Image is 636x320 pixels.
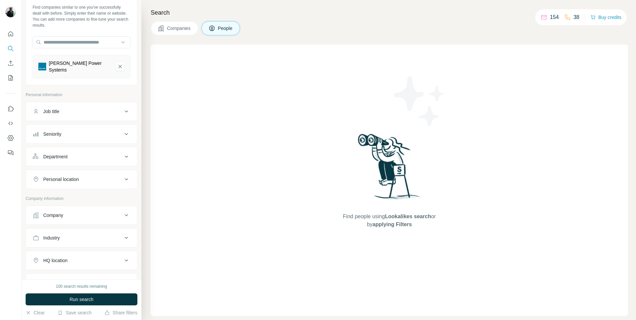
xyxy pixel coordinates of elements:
[26,275,137,291] button: Annual revenue ($)
[43,235,60,241] div: Industry
[26,149,137,165] button: Department
[104,309,137,316] button: Share filters
[573,13,579,21] p: 38
[38,63,46,71] img: Ballard Power Systems-logo
[33,4,130,28] div: Find companies similar to one you've successfully dealt with before. Simply enter their name or w...
[5,72,16,84] button: My lists
[58,309,91,316] button: Save search
[26,196,137,202] p: Company information
[5,117,16,129] button: Use Surfe API
[115,62,125,71] button: Ballard Power Systems-remove-button
[26,230,137,246] button: Industry
[43,212,63,219] div: Company
[550,13,559,21] p: 154
[26,252,137,268] button: HQ location
[167,25,191,32] span: Companies
[151,8,628,17] h4: Search
[43,131,61,137] div: Seniority
[590,13,621,22] button: Buy credits
[5,103,16,115] button: Use Surfe on LinkedIn
[26,309,45,316] button: Clear
[43,108,59,115] div: Job title
[373,222,412,227] span: applying Filters
[5,43,16,55] button: Search
[390,71,449,131] img: Surfe Illustration - Stars
[26,103,137,119] button: Job title
[26,171,137,187] button: Personal location
[26,126,137,142] button: Seniority
[5,28,16,40] button: Quick start
[26,293,137,305] button: Run search
[26,207,137,223] button: Company
[43,257,68,264] div: HQ location
[5,147,16,159] button: Feedback
[5,132,16,144] button: Dashboard
[70,296,93,303] span: Run search
[5,57,16,69] button: Enrich CSV
[49,60,110,73] div: [PERSON_NAME] Power Systems
[43,153,68,160] div: Department
[5,7,16,17] img: Avatar
[56,283,107,289] div: 100 search results remaining
[336,213,442,229] span: Find people using or by
[218,25,233,32] span: People
[26,92,137,98] p: Personal information
[385,214,431,219] span: Lookalikes search
[43,176,79,183] div: Personal location
[355,132,424,206] img: Surfe Illustration - Woman searching with binoculars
